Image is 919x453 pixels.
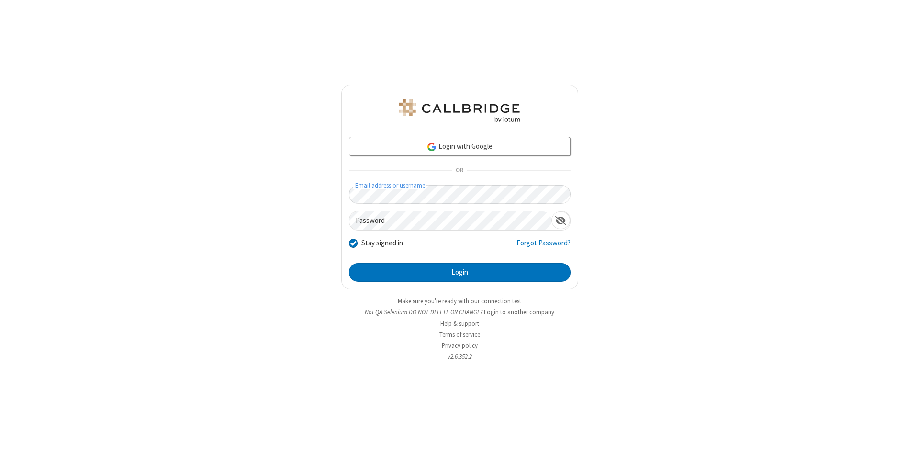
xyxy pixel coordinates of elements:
a: Forgot Password? [516,238,571,256]
a: Help & support [440,320,479,328]
input: Password [349,211,551,230]
iframe: Chat [895,428,912,446]
span: OR [452,164,467,177]
a: Terms of service [439,331,480,339]
a: Privacy policy [442,342,478,350]
input: Email address or username [349,185,571,204]
label: Stay signed in [361,238,403,249]
img: google-icon.png [426,142,437,152]
img: QA Selenium DO NOT DELETE OR CHANGE [397,99,522,122]
li: v2.6.352.2 [341,352,578,361]
li: Not QA Selenium DO NOT DELETE OR CHANGE? [341,308,578,317]
a: Login with Google [349,137,571,156]
div: Show password [551,211,570,229]
button: Login [349,263,571,282]
a: Make sure you're ready with our connection test [398,297,521,305]
button: Login to another company [484,308,554,317]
